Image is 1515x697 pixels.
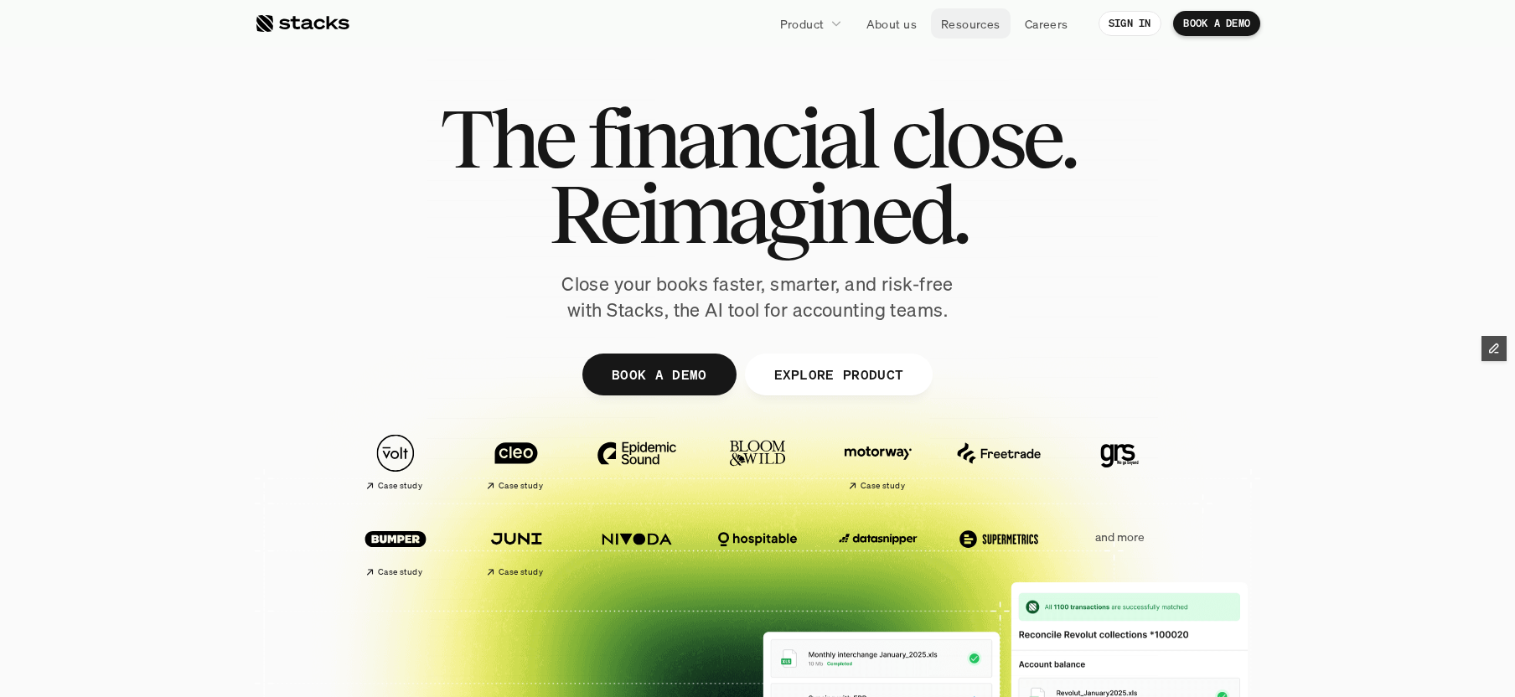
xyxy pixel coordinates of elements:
button: Edit Framer Content [1481,336,1507,361]
a: Case study [464,511,568,584]
a: Case study [344,426,447,498]
span: financial [587,101,876,176]
p: Product [780,15,825,33]
h2: Case study [378,567,422,577]
a: Case study [826,426,930,498]
a: BOOK A DEMO [582,354,737,395]
a: Case study [464,426,568,498]
a: BOOK A DEMO [1173,11,1260,36]
p: Resources [941,15,1001,33]
a: SIGN IN [1099,11,1161,36]
span: Reimagined. [549,176,967,251]
h2: Case study [378,481,422,491]
a: Resources [931,8,1011,39]
h2: Case study [499,567,543,577]
p: and more [1068,530,1171,545]
a: About us [856,8,927,39]
p: BOOK A DEMO [1183,18,1250,29]
p: EXPLORE PRODUCT [773,362,903,386]
p: About us [866,15,917,33]
span: The [440,101,573,176]
span: close. [891,101,1075,176]
p: SIGN IN [1109,18,1151,29]
h2: Case study [861,481,905,491]
p: Careers [1025,15,1068,33]
a: EXPLORE PRODUCT [744,354,933,395]
p: Close your books faster, smarter, and risk-free with Stacks, the AI tool for accounting teams. [548,271,967,323]
a: Privacy Policy [198,388,271,400]
h2: Case study [499,481,543,491]
p: BOOK A DEMO [612,362,707,386]
a: Case study [344,511,447,584]
a: Careers [1015,8,1078,39]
